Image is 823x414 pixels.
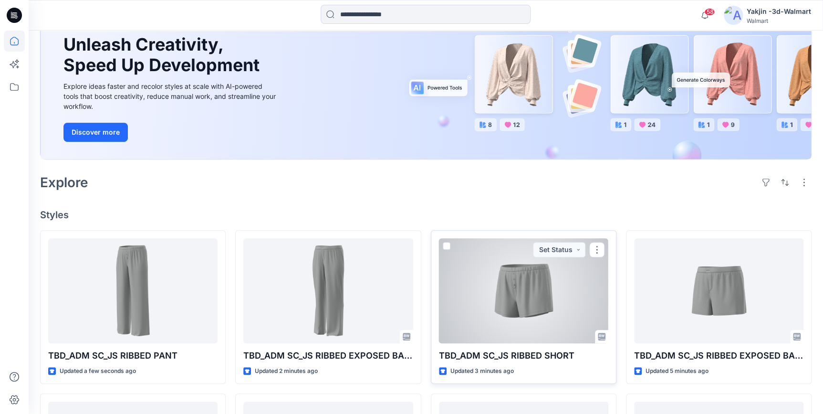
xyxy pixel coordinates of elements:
[747,17,811,24] div: Walmart
[704,8,715,16] span: 58
[243,238,413,343] a: TBD_ADM SC_JS RIBBED EXPOSED BAND PANT
[48,349,218,362] p: TBD_ADM SC_JS RIBBED PANT
[634,349,803,362] p: TBD_ADM SC_JS RIBBED EXPOSED BAND SHORT
[439,349,608,362] p: TBD_ADM SC_JS RIBBED SHORT
[40,209,812,221] h4: Styles
[747,6,811,17] div: Yakjin -3d-Walmart
[439,238,608,343] a: TBD_ADM SC_JS RIBBED SHORT
[63,123,128,142] button: Discover more
[243,349,413,362] p: TBD_ADM SC_JS RIBBED EXPOSED BAND PANT
[634,238,803,343] a: TBD_ADM SC_JS RIBBED EXPOSED BAND SHORT
[40,175,88,190] h2: Explore
[646,366,708,376] p: Updated 5 minutes ago
[63,34,264,75] h1: Unleash Creativity, Speed Up Development
[724,6,743,25] img: avatar
[48,238,218,343] a: TBD_ADM SC_JS RIBBED PANT
[63,81,278,111] div: Explore ideas faster and recolor styles at scale with AI-powered tools that boost creativity, red...
[63,123,278,142] a: Discover more
[450,366,514,376] p: Updated 3 minutes ago
[255,366,318,376] p: Updated 2 minutes ago
[60,366,136,376] p: Updated a few seconds ago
